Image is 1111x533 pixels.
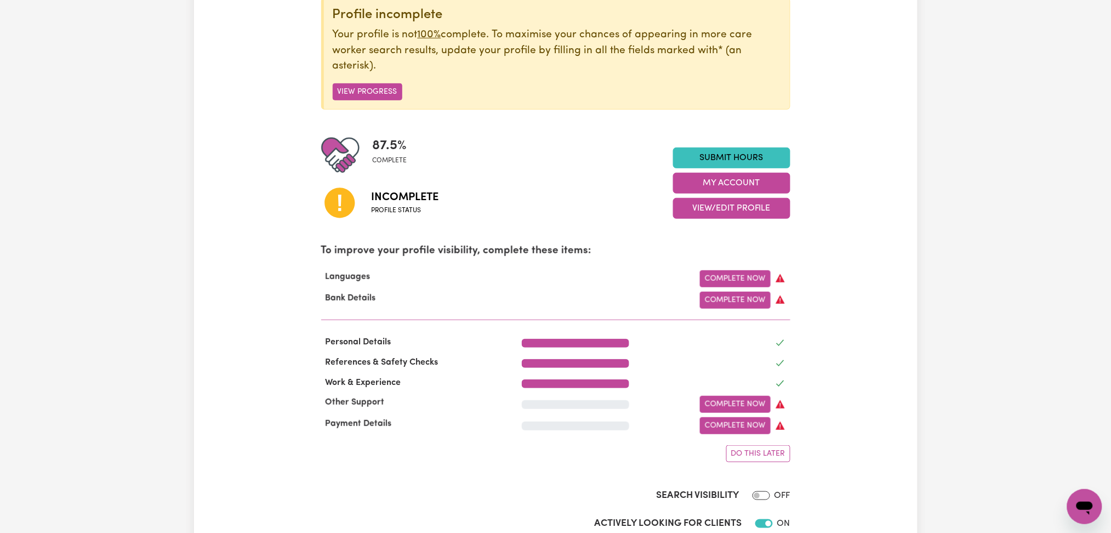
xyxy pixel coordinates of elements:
[333,83,402,100] button: View Progress
[321,338,396,347] span: Personal Details
[373,136,407,156] span: 87.5 %
[418,30,441,40] u: 100%
[373,136,416,174] div: Profile completeness: 87.5%
[321,398,389,407] span: Other Support
[700,270,771,287] a: Complete Now
[700,292,771,309] a: Complete Now
[700,417,771,434] a: Complete Now
[731,450,785,458] span: Do this later
[321,419,396,428] span: Payment Details
[657,489,739,503] label: Search Visibility
[333,7,781,23] div: Profile incomplete
[333,27,781,75] p: Your profile is not complete. To maximise your chances of appearing in more care worker search re...
[726,445,790,462] button: Do this later
[700,396,771,413] a: Complete Now
[321,294,380,303] span: Bank Details
[777,519,790,528] span: ON
[774,491,790,500] span: OFF
[321,243,790,259] p: To improve your profile visibility, complete these items:
[373,156,407,166] span: complete
[673,198,790,219] button: View/Edit Profile
[321,273,375,281] span: Languages
[673,173,790,194] button: My Account
[673,148,790,168] a: Submit Hours
[321,358,443,367] span: References & Safety Checks
[372,206,439,216] span: Profile status
[372,189,439,206] span: Incomplete
[321,378,406,387] span: Work & Experience
[1067,489,1102,524] iframe: Button to launch messaging window
[595,517,742,531] label: Actively Looking for Clients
